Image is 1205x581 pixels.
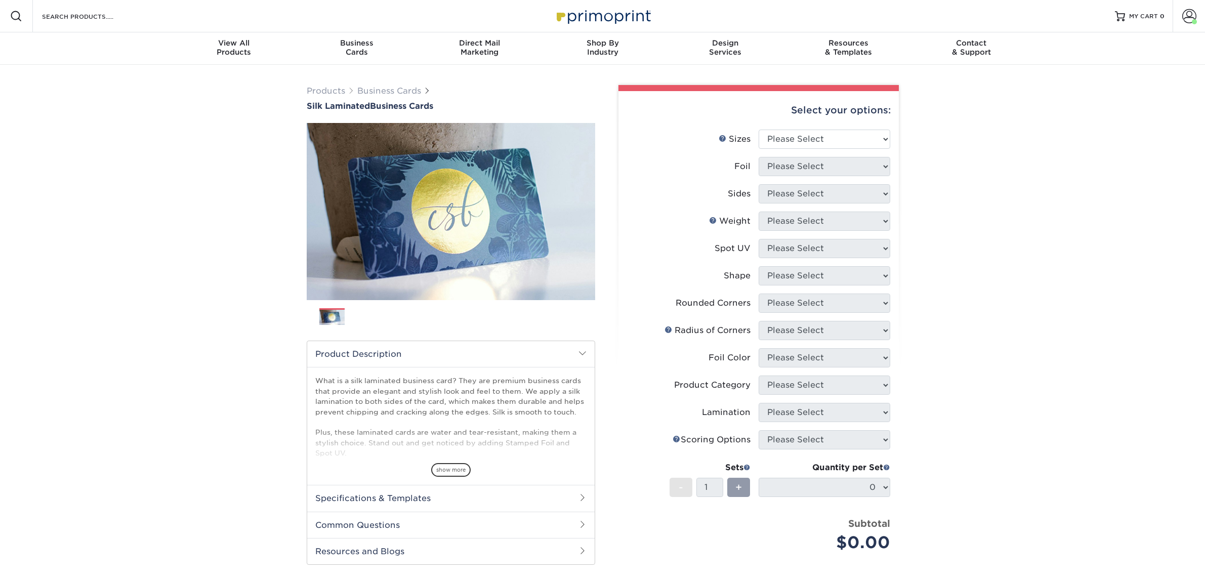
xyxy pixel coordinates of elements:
strong: Subtotal [848,518,890,529]
img: Business Cards 04 [421,304,446,329]
a: Resources& Templates [787,32,910,65]
span: 0 [1160,13,1165,20]
div: Lamination [702,406,751,419]
span: Contact [910,38,1033,48]
a: Business Cards [357,86,421,96]
img: Business Cards 05 [455,304,480,329]
div: & Templates [787,38,910,57]
div: Spot UV [715,242,751,255]
img: Business Cards 07 [523,304,548,329]
div: Foil [734,160,751,173]
div: Sides [728,188,751,200]
a: Contact& Support [910,32,1033,65]
a: Products [307,86,345,96]
span: Resources [787,38,910,48]
a: BusinessCards [295,32,418,65]
div: Shape [724,270,751,282]
div: Sets [670,462,751,474]
img: Business Cards 06 [489,304,514,329]
div: & Support [910,38,1033,57]
div: Industry [541,38,664,57]
span: + [735,480,742,495]
span: - [679,480,683,495]
h2: Specifications & Templates [307,485,595,511]
h1: Business Cards [307,101,595,111]
span: Direct Mail [418,38,541,48]
div: Scoring Options [673,434,751,446]
div: Products [173,38,296,57]
div: Quantity per Set [759,462,890,474]
img: Silk Laminated 01 [307,67,595,356]
span: MY CART [1129,12,1158,21]
h2: Common Questions [307,512,595,538]
a: DesignServices [664,32,787,65]
p: What is a silk laminated business card? They are premium business cards that provide an elegant a... [315,376,587,541]
a: Silk LaminatedBusiness Cards [307,101,595,111]
img: Business Cards 08 [557,304,582,329]
span: Shop By [541,38,664,48]
div: Radius of Corners [664,324,751,337]
input: SEARCH PRODUCTS..... [41,10,140,22]
a: View AllProducts [173,32,296,65]
span: Silk Laminated [307,101,370,111]
div: Sizes [719,133,751,145]
div: Rounded Corners [676,297,751,309]
div: $0.00 [766,530,890,555]
img: Business Cards 01 [319,305,345,330]
span: show more [431,463,471,477]
div: Product Category [674,379,751,391]
div: Select your options: [627,91,891,130]
span: Business [295,38,418,48]
div: Services [664,38,787,57]
span: View All [173,38,296,48]
span: Design [664,38,787,48]
div: Marketing [418,38,541,57]
a: Shop ByIndustry [541,32,664,65]
div: Cards [295,38,418,57]
div: Foil Color [709,352,751,364]
a: Direct MailMarketing [418,32,541,65]
img: Primoprint [552,5,653,27]
h2: Resources and Blogs [307,538,595,564]
div: Weight [709,215,751,227]
img: Business Cards 02 [353,304,379,329]
h2: Product Description [307,341,595,367]
img: Business Cards 03 [387,304,412,329]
